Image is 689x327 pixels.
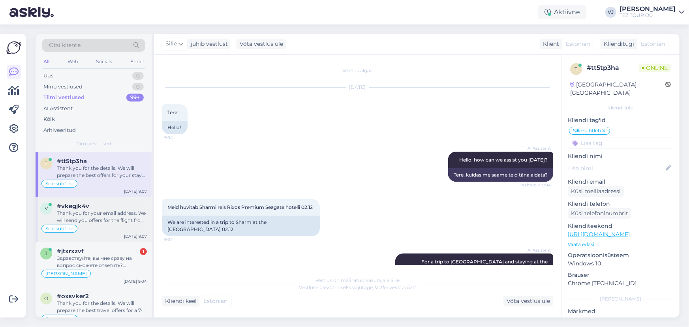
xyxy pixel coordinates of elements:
span: #tt5tp3ha [57,158,87,165]
span: Vestluse ülevõtmiseks vajutage [299,284,416,290]
div: Hello! [162,121,188,134]
span: Sille suhtleb [573,128,601,133]
div: AI Assistent [43,105,73,113]
span: [PERSON_NAME] [45,271,87,276]
span: Sille suhtleb [45,226,73,231]
div: TEZ TOUR OÜ [620,12,676,19]
div: Arhiveeritud [43,126,76,134]
div: Võta vestlus üle [237,39,286,49]
span: Meid huvitab Sharmi reis Rixos Premium Seagate hotelli 02.12 [167,204,313,210]
div: Kliendi info [568,104,673,111]
span: Otsi kliente [49,41,81,49]
span: AI Assistent [521,145,551,151]
div: Küsi meiliaadressi [568,186,624,197]
div: [DATE] [162,84,553,91]
div: Vestlus algas [162,67,553,74]
p: Vaata edasi ... [568,241,673,248]
span: Tere! [167,109,178,115]
span: t [45,160,48,166]
p: Klienditeekond [568,222,673,230]
i: „Võtke vestlus üle” [373,284,416,290]
div: Tere, kuidas me saame teid täna aidata? [448,168,553,182]
span: Tiimi vestlused [76,140,111,147]
div: 0 [132,72,144,80]
div: [PERSON_NAME] [620,6,676,12]
div: Kõik [43,115,55,123]
div: [PERSON_NAME] [568,295,673,303]
span: Sille [165,39,177,48]
div: VJ [605,7,616,18]
div: Здравствуйте, вы мне сразу на вопрос сможете ответить? [PERSON_NAME] также проигнорируйте как пре... [57,255,147,269]
div: Email [129,56,145,67]
div: Võta vestlus üle [503,296,553,306]
span: Online [639,64,671,72]
div: 99+ [126,94,144,101]
span: AI Assistent [521,247,551,253]
p: Kliendi email [568,178,673,186]
div: [DATE] 9:04 [124,278,147,284]
div: Web [66,56,80,67]
span: Estonian [641,40,665,48]
div: Klient [540,40,559,48]
div: Thank you for the details. We will prepare the best offers for your stay at [GEOGRAPHIC_DATA] in ... [57,165,147,179]
span: Sille suhtleb [45,181,73,186]
div: Minu vestlused [43,83,83,91]
div: Thank you for your email address. We will send you offers for the flight from [GEOGRAPHIC_DATA] t... [57,210,147,224]
span: Estonian [566,40,590,48]
input: Lisa nimi [568,164,664,173]
p: Chrome [TECHNICAL_ID] [568,279,673,288]
div: [DATE] 9:07 [124,188,147,194]
span: Sille suhtleb [45,316,73,321]
a: [URL][DOMAIN_NAME] [568,231,630,238]
div: We are interested in a trip to Sharm at the [GEOGRAPHIC_DATA] 02.12 [162,216,320,236]
div: # tt5tp3ha [587,63,639,73]
div: 0 [132,83,144,91]
span: Hello, how can we assist you [DATE]? [459,157,548,163]
span: 9:04 [164,135,194,141]
span: 9:04 [164,237,194,242]
span: v [45,205,48,211]
span: #oxsvker2 [57,293,89,300]
span: o [44,295,48,301]
span: Estonian [203,297,227,305]
p: Kliendi nimi [568,152,673,160]
div: Aktiivne [538,5,586,19]
div: Uus [43,72,53,80]
span: #vkegjk4v [57,203,89,210]
span: Nähtud ✓ 9:04 [521,182,551,188]
div: Kliendi keel [162,297,197,305]
div: All [42,56,51,67]
div: Tiimi vestlused [43,94,84,101]
span: Vestlus on määratud kasutajale Sille [315,277,400,283]
span: t [575,66,578,72]
div: [GEOGRAPHIC_DATA], [GEOGRAPHIC_DATA] [570,81,665,97]
p: Kliendi telefon [568,200,673,208]
div: 1 [140,248,147,255]
a: [PERSON_NAME]TEZ TOUR OÜ [620,6,684,19]
div: Klienditugi [601,40,634,48]
div: Socials [94,56,114,67]
div: [DATE] 9:07 [124,233,147,239]
p: Märkmed [568,307,673,316]
div: Küsi telefoninumbrit [568,208,631,219]
span: j [45,250,47,256]
img: Askly Logo [6,40,21,55]
p: Kliendi tag'id [568,116,673,124]
div: Thank you for the details. We will prepare the best travel offers for a 7-day trip to [GEOGRAPHIC... [57,300,147,314]
div: juhib vestlust [188,40,228,48]
span: #jtxrxzvf [57,248,84,255]
p: Brauser [568,271,673,279]
p: Windows 10 [568,259,673,268]
input: Lisa tag [568,137,673,149]
p: Operatsioonisüsteem [568,251,673,259]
